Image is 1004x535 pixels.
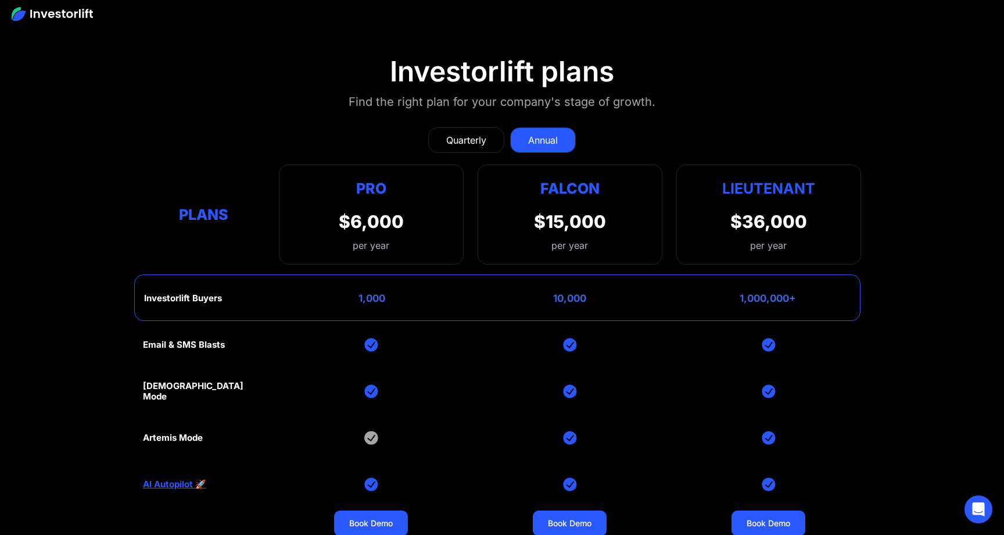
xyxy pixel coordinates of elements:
[740,293,796,304] div: 1,000,000+
[144,293,222,304] div: Investorlift Buyers
[750,238,787,252] div: per year
[730,211,807,232] div: $36,000
[143,433,203,443] div: Artemis Mode
[390,55,614,88] div: Investorlift plans
[540,177,600,199] div: Falcon
[143,381,265,402] div: [DEMOGRAPHIC_DATA] Mode
[553,293,586,304] div: 10,000
[358,293,385,304] div: 1,000
[528,133,558,147] div: Annual
[339,177,404,199] div: Pro
[143,340,225,350] div: Email & SMS Blasts
[339,211,404,232] div: $6,000
[143,204,265,226] div: Plans
[551,238,588,252] div: per year
[722,180,815,197] strong: Lieutenant
[349,92,655,111] div: Find the right plan for your company's stage of growth.
[339,238,404,252] div: per year
[446,133,486,147] div: Quarterly
[534,211,606,232] div: $15,000
[143,479,206,490] a: AI Autopilot 🚀
[964,495,992,523] div: Open Intercom Messenger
